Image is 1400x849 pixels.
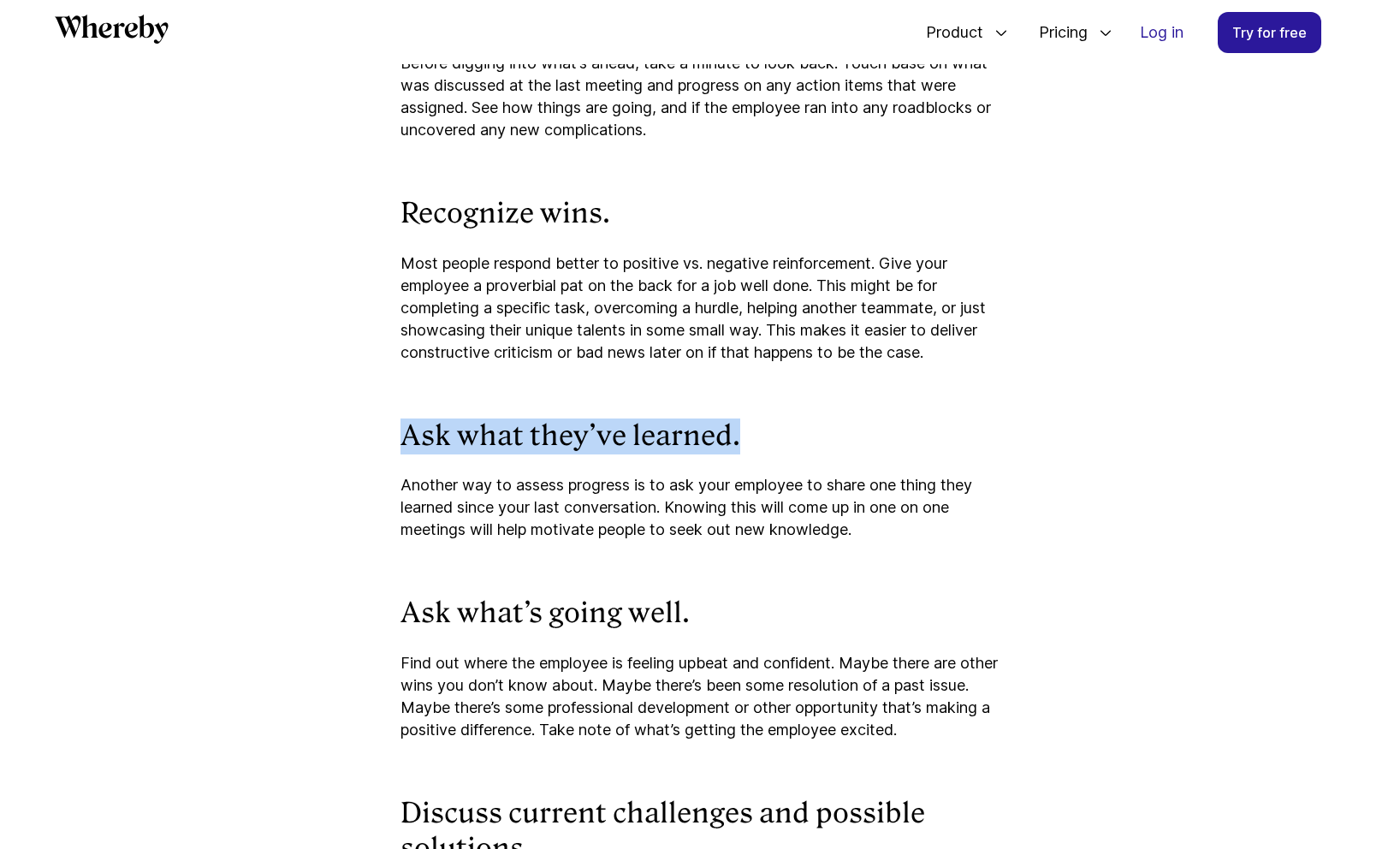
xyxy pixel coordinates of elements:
[400,419,1000,454] h3: Ask what they’ve learned.
[55,15,169,50] a: Whereby
[400,52,1000,141] p: Before digging into what’s ahead, take a minute to look back. Touch base on what was discussed at...
[400,652,1000,741] p: Find out where the employee is feeling upbeat and confident. Maybe there are other wins you don’t...
[1126,13,1197,52] a: Log in
[400,596,1000,632] h3: Ask what’s going well.
[55,15,169,44] svg: Whereby
[909,4,988,61] span: Product
[1022,4,1092,61] span: Pricing
[1218,12,1321,53] a: Try for free
[400,252,1000,364] p: Most people respond better to positive vs. negative reinforcement. Give your employee a proverbia...
[400,196,1000,232] h3: Recognize wins.
[400,474,1000,541] p: Another way to assess progress is to ask your employee to share one thing they learned since your...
